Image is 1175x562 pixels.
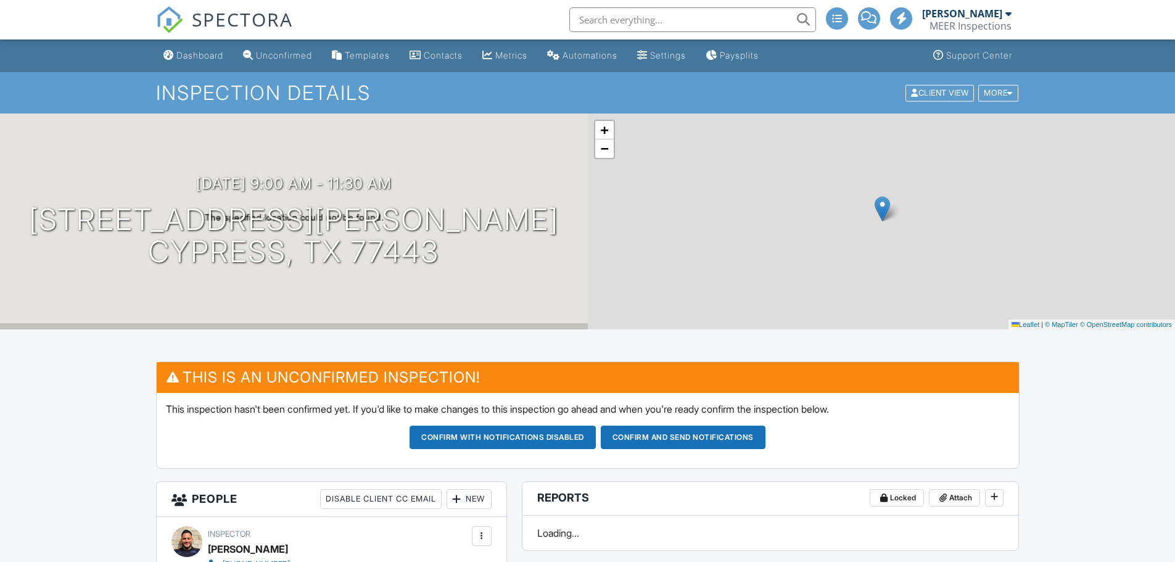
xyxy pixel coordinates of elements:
a: Zoom out [595,139,614,158]
span: + [600,122,608,138]
div: More [978,85,1018,101]
div: Dashboard [176,50,223,60]
a: Metrics [477,44,532,67]
div: Client View [905,85,974,101]
h3: This is an Unconfirmed Inspection! [157,362,1019,392]
a: Leaflet [1012,321,1039,328]
div: Paysplits [720,50,759,60]
a: SPECTORA [156,17,293,43]
a: © OpenStreetMap contributors [1080,321,1172,328]
a: Paysplits [701,44,764,67]
div: New [447,489,492,509]
a: Support Center [928,44,1017,67]
p: This inspection hasn't been confirmed yet. If you'd like to make changes to this inspection go ah... [166,402,1010,416]
div: Settings [650,50,686,60]
a: Templates [327,44,395,67]
div: Unconfirmed [256,50,312,60]
img: The Best Home Inspection Software - Spectora [156,6,183,33]
div: Metrics [495,50,527,60]
input: Search everything... [569,7,816,32]
a: Contacts [405,44,468,67]
a: Dashboard [159,44,228,67]
a: Unconfirmed [238,44,317,67]
span: SPECTORA [192,6,293,32]
button: Confirm and send notifications [601,426,765,449]
span: Inspector [208,529,250,539]
div: Support Center [946,50,1012,60]
div: MEER Inspections [930,20,1012,32]
h1: [STREET_ADDRESS][PERSON_NAME] Cypress, Tx 77443 [29,204,559,269]
div: Automations [563,50,617,60]
a: Automations (Advanced) [542,44,622,67]
span: − [600,141,608,156]
div: Contacts [424,50,463,60]
a: Zoom in [595,121,614,139]
img: Marker [875,196,890,221]
h3: [DATE] 9:00 am - 11:30 am [196,175,392,192]
a: Settings [632,44,691,67]
div: [PERSON_NAME] [208,540,288,558]
div: Templates [345,50,390,60]
h3: People [157,482,506,517]
a: Client View [904,88,977,97]
div: Disable Client CC Email [320,489,442,509]
button: Confirm with notifications disabled [410,426,596,449]
a: © MapTiler [1045,321,1078,328]
h1: Inspection Details [156,82,1020,104]
span: | [1041,321,1043,328]
div: [PERSON_NAME] [922,7,1002,20]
